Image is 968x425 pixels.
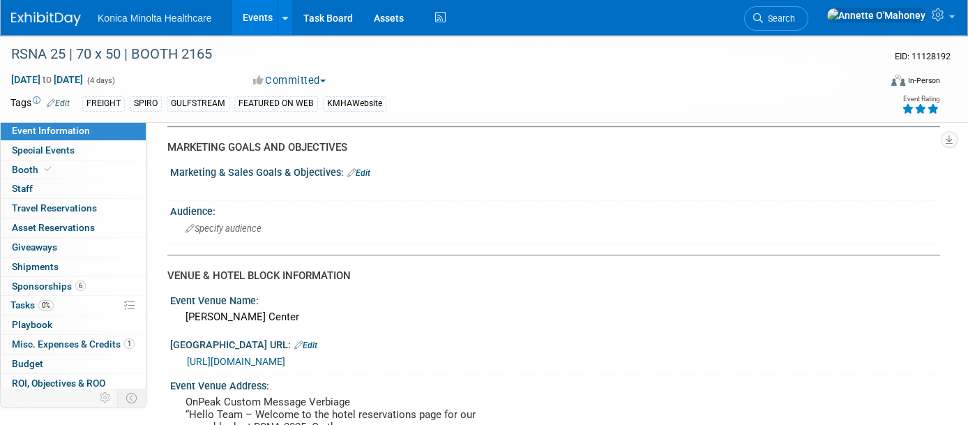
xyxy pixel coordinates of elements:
[763,13,795,24] span: Search
[1,218,146,237] a: Asset Reservations
[75,281,86,291] span: 6
[12,319,52,330] span: Playbook
[170,201,940,218] div: Audience:
[167,269,930,283] div: VENUE & HOTEL BLOCK INFORMATION
[1,335,146,354] a: Misc. Expenses & Credits1
[93,389,118,407] td: Personalize Event Tab Strip
[1,238,146,257] a: Giveaways
[248,73,331,88] button: Committed
[1,199,146,218] a: Travel Reservations
[895,51,951,61] span: Event ID: 11128192
[170,162,940,180] div: Marketing & Sales Goals & Objectives:
[1,374,146,393] a: ROI, Objectives & ROO
[907,75,940,86] div: In-Person
[1,161,146,179] a: Booth
[170,290,940,308] div: Event Venue Name:
[98,13,211,24] span: Konica Minolta Healthcare
[45,165,52,173] i: Booth reservation complete
[1,277,146,296] a: Sponsorships6
[124,338,135,349] span: 1
[10,73,84,86] span: [DATE] [DATE]
[294,341,317,350] a: Edit
[12,125,90,136] span: Event Information
[47,98,70,108] a: Edit
[181,306,930,328] div: [PERSON_NAME] Center
[170,375,940,393] div: Event Venue Address:
[902,96,939,103] div: Event Rating
[1,355,146,373] a: Budget
[187,356,285,367] a: [URL][DOMAIN_NAME]
[1,121,146,140] a: Event Information
[347,168,370,178] a: Edit
[1,315,146,334] a: Playbook
[12,183,33,194] span: Staff
[10,299,54,311] span: Tasks
[12,338,135,350] span: Misc. Expenses & Credits
[1,141,146,160] a: Special Events
[323,96,386,111] div: KMHAWebsite
[38,300,54,311] span: 0%
[130,96,162,111] div: SPIRO
[167,140,930,155] div: MARKETING GOALS AND OBJECTIVES
[803,73,940,94] div: Event Format
[170,334,940,352] div: [GEOGRAPHIC_DATA] URL:
[1,258,146,276] a: Shipments
[234,96,318,111] div: FEATURED ON WEB
[10,96,70,112] td: Tags
[12,241,57,253] span: Giveaways
[86,76,115,85] span: (4 days)
[1,179,146,198] a: Staff
[12,378,105,389] span: ROI, Objectives & ROO
[167,96,229,111] div: GULFSTREAM
[186,223,262,234] span: Specify audience
[82,96,125,111] div: FREIGHT
[118,389,146,407] td: Toggle Event Tabs
[744,6,808,31] a: Search
[12,358,43,369] span: Budget
[12,164,54,175] span: Booth
[12,222,95,233] span: Asset Reservations
[891,75,905,86] img: Format-Inperson.png
[11,12,81,26] img: ExhibitDay
[12,261,59,272] span: Shipments
[12,144,75,156] span: Special Events
[826,8,926,23] img: Annette O'Mahoney
[6,42,861,67] div: RSNA 25 | 70 x 50 | BOOTH 2165
[40,74,54,85] span: to
[12,281,86,292] span: Sponsorships
[1,296,146,315] a: Tasks0%
[12,202,97,214] span: Travel Reservations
